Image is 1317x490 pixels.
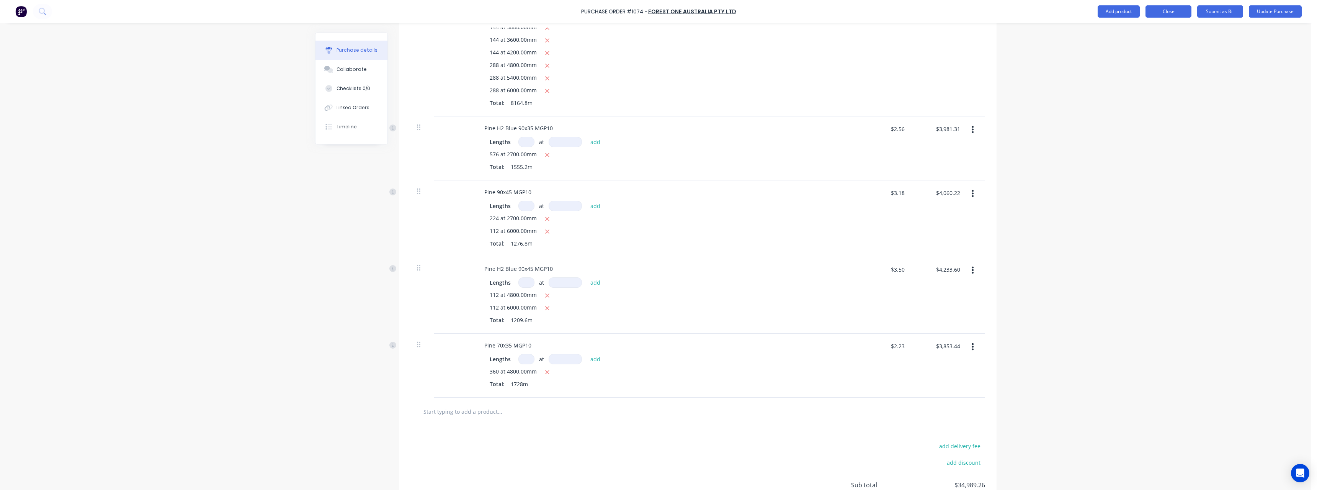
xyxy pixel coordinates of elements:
div: Checklists 0/0 [337,85,370,92]
span: 112 at 6000.00mm [490,303,537,313]
div: Pine H2 Blue 90x35 MGP10 [478,123,559,134]
button: add [587,354,605,364]
img: Factory [15,6,27,17]
div: Pine 90x45 MGP10 [478,187,538,198]
span: Lengths [490,202,511,210]
span: 112 at 4800.00mm [490,291,537,300]
div: Linked Orders [337,104,369,111]
span: 1728m [511,380,528,388]
span: 1276.8m [511,239,533,247]
span: 144 at 3600.00mm [490,36,537,45]
input: Start typing to add a product... [423,404,576,419]
div: at [539,138,544,146]
a: Forest One Australia Pty Ltd [648,8,736,15]
span: 1209.6m [511,316,533,324]
div: Pine H2 Blue 90x45 MGP10 [478,263,559,274]
span: 1555.2m [511,163,533,171]
div: Purchase Order #1074 - [581,8,647,16]
span: Total: [490,99,505,107]
div: at [539,279,544,287]
button: Add product [1098,5,1140,18]
div: Purchase details [337,47,377,54]
span: Total: [490,380,505,388]
button: Submit as Bill [1197,5,1243,18]
span: 8164.8m [511,99,533,107]
button: add [587,278,605,287]
button: Update Purchase [1249,5,1302,18]
span: Sub total [851,480,909,490]
button: Linked Orders [315,98,387,117]
span: Lengths [490,279,511,287]
button: Collaborate [315,60,387,79]
span: Total: [490,239,505,247]
span: 288 at 6000.00mm [490,86,537,96]
span: 360 at 4800.00mm [490,367,537,377]
span: 224 at 2700.00mm [490,214,537,224]
button: Checklists 0/0 [315,79,387,98]
button: Close [1145,5,1191,18]
button: add delivery fee [935,441,985,451]
span: Lengths [490,138,511,146]
button: add [587,201,605,210]
span: Lengths [490,355,511,363]
span: $34,989.26 [909,480,985,490]
span: Total: [490,163,505,171]
div: Timeline [337,123,357,130]
div: Collaborate [337,66,367,73]
button: Timeline [315,117,387,136]
div: Open Intercom Messenger [1291,464,1309,482]
span: Total: [490,316,505,324]
span: 144 at 3000.00mm [490,23,537,33]
button: add discount [943,457,985,467]
span: 288 at 5400.00mm [490,74,537,83]
span: 576 at 2700.00mm [490,150,537,160]
span: 112 at 6000.00mm [490,227,537,236]
div: Pine 70x35 MGP10 [478,340,538,351]
span: 144 at 4200.00mm [490,48,537,58]
div: at [539,355,544,363]
button: Purchase details [315,41,387,60]
button: add [587,137,605,146]
div: at [539,202,544,210]
span: 288 at 4800.00mm [490,61,537,70]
